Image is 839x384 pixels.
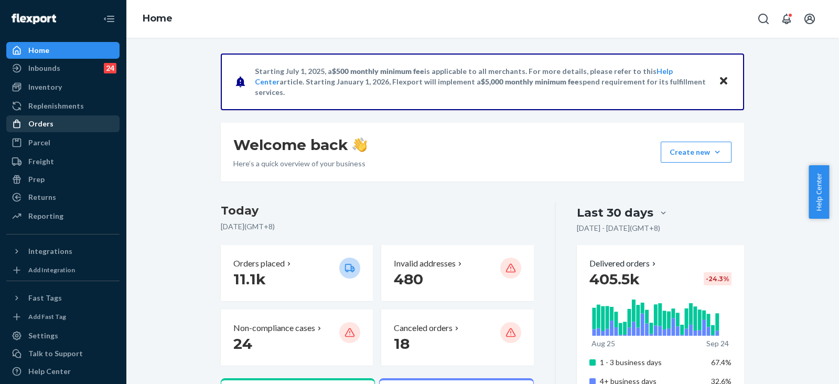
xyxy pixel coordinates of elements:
[381,245,533,301] button: Invalid addresses 480
[394,322,453,334] p: Canceled orders
[753,8,774,29] button: Open Search Box
[28,119,53,129] div: Orders
[28,293,62,303] div: Fast Tags
[28,192,56,202] div: Returns
[6,363,120,380] a: Help Center
[104,63,116,73] div: 24
[6,290,120,306] button: Fast Tags
[776,8,797,29] button: Open notifications
[577,223,660,233] p: [DATE] - [DATE] ( GMT+8 )
[28,211,63,221] div: Reporting
[28,82,62,92] div: Inventory
[394,335,410,353] span: 18
[233,270,266,288] span: 11.1k
[28,156,54,167] div: Freight
[255,66,708,98] p: Starting July 1, 2025, a is applicable to all merchants. For more details, please refer to this a...
[28,246,72,257] div: Integrations
[233,322,315,334] p: Non-compliance cases
[6,208,120,225] a: Reporting
[134,4,181,34] ol: breadcrumbs
[6,189,120,206] a: Returns
[99,8,120,29] button: Close Navigation
[704,272,732,285] div: -24.3 %
[12,14,56,24] img: Flexport logo
[28,348,83,359] div: Talk to Support
[6,311,120,323] a: Add Fast Tag
[233,335,252,353] span: 24
[233,258,285,270] p: Orders placed
[28,63,60,73] div: Inbounds
[6,345,120,362] a: Talk to Support
[591,338,615,349] p: Aug 25
[394,258,456,270] p: Invalid addresses
[6,98,120,114] a: Replenishments
[799,8,820,29] button: Open account menu
[28,265,75,274] div: Add Integration
[28,137,50,148] div: Parcel
[221,202,534,219] h3: Today
[221,245,373,301] button: Orders placed 11.1k
[381,310,533,366] button: Canceled orders 18
[589,270,640,288] span: 405.5k
[600,357,703,368] p: 1 - 3 business days
[352,137,367,152] img: hand-wave emoji
[481,77,579,86] span: $5,000 monthly minimum fee
[28,312,66,321] div: Add Fast Tag
[221,221,534,232] p: [DATE] ( GMT+8 )
[706,338,729,349] p: Sep 24
[6,153,120,170] a: Freight
[6,327,120,344] a: Settings
[6,115,120,132] a: Orders
[28,174,45,185] div: Prep
[809,165,829,219] button: Help Center
[332,67,424,76] span: $500 monthly minimum fee
[711,358,732,367] span: 67.4%
[589,258,658,270] button: Delivered orders
[6,60,120,77] a: Inbounds24
[661,142,732,163] button: Create new
[6,171,120,188] a: Prep
[221,310,373,366] button: Non-compliance cases 24
[233,158,367,169] p: Here’s a quick overview of your business
[28,101,84,111] div: Replenishments
[28,330,58,341] div: Settings
[233,135,367,154] h1: Welcome back
[6,243,120,260] button: Integrations
[28,366,71,377] div: Help Center
[6,42,120,59] a: Home
[143,13,173,24] a: Home
[717,74,730,89] button: Close
[6,264,120,276] a: Add Integration
[6,134,120,151] a: Parcel
[394,270,423,288] span: 480
[6,79,120,95] a: Inventory
[28,45,49,56] div: Home
[577,205,653,221] div: Last 30 days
